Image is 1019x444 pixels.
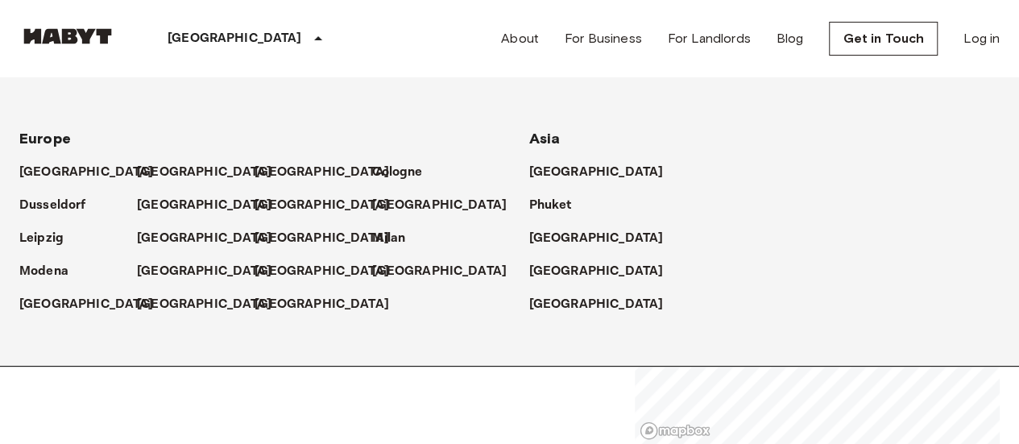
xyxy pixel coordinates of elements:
[829,22,938,56] a: Get in Touch
[168,29,302,48] p: [GEOGRAPHIC_DATA]
[501,29,539,48] a: About
[529,163,680,182] a: [GEOGRAPHIC_DATA]
[529,196,588,215] a: Phuket
[19,196,102,215] a: Dusseldorf
[137,229,271,248] p: [GEOGRAPHIC_DATA]
[137,196,288,215] a: [GEOGRAPHIC_DATA]
[137,163,288,182] a: [GEOGRAPHIC_DATA]
[255,196,389,215] p: [GEOGRAPHIC_DATA]
[668,29,751,48] a: For Landlords
[19,229,80,248] a: Leipzig
[640,421,710,440] a: Mapbox logo
[529,229,680,248] a: [GEOGRAPHIC_DATA]
[372,262,523,281] a: [GEOGRAPHIC_DATA]
[255,262,405,281] a: [GEOGRAPHIC_DATA]
[255,295,389,314] p: [GEOGRAPHIC_DATA]
[137,262,288,281] a: [GEOGRAPHIC_DATA]
[19,28,116,44] img: Habyt
[255,229,389,248] p: [GEOGRAPHIC_DATA]
[255,163,389,182] p: [GEOGRAPHIC_DATA]
[529,229,664,248] p: [GEOGRAPHIC_DATA]
[255,262,389,281] p: [GEOGRAPHIC_DATA]
[19,229,64,248] p: Leipzig
[777,29,804,48] a: Blog
[372,262,507,281] p: [GEOGRAPHIC_DATA]
[137,262,271,281] p: [GEOGRAPHIC_DATA]
[372,163,422,182] p: Cologne
[372,196,507,215] p: [GEOGRAPHIC_DATA]
[19,295,154,314] p: [GEOGRAPHIC_DATA]
[565,29,642,48] a: For Business
[529,262,680,281] a: [GEOGRAPHIC_DATA]
[255,229,405,248] a: [GEOGRAPHIC_DATA]
[255,295,405,314] a: [GEOGRAPHIC_DATA]
[19,163,154,182] p: [GEOGRAPHIC_DATA]
[529,295,664,314] p: [GEOGRAPHIC_DATA]
[963,29,1000,48] a: Log in
[372,229,421,248] a: Milan
[19,262,85,281] a: Modena
[255,163,405,182] a: [GEOGRAPHIC_DATA]
[19,163,170,182] a: [GEOGRAPHIC_DATA]
[529,196,572,215] p: Phuket
[137,196,271,215] p: [GEOGRAPHIC_DATA]
[19,295,170,314] a: [GEOGRAPHIC_DATA]
[529,295,680,314] a: [GEOGRAPHIC_DATA]
[19,130,71,147] span: Europe
[19,262,68,281] p: Modena
[137,295,271,314] p: [GEOGRAPHIC_DATA]
[255,196,405,215] a: [GEOGRAPHIC_DATA]
[137,163,271,182] p: [GEOGRAPHIC_DATA]
[372,229,405,248] p: Milan
[529,163,664,182] p: [GEOGRAPHIC_DATA]
[372,196,523,215] a: [GEOGRAPHIC_DATA]
[137,295,288,314] a: [GEOGRAPHIC_DATA]
[529,130,561,147] span: Asia
[137,229,288,248] a: [GEOGRAPHIC_DATA]
[19,196,86,215] p: Dusseldorf
[529,262,664,281] p: [GEOGRAPHIC_DATA]
[372,163,438,182] a: Cologne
